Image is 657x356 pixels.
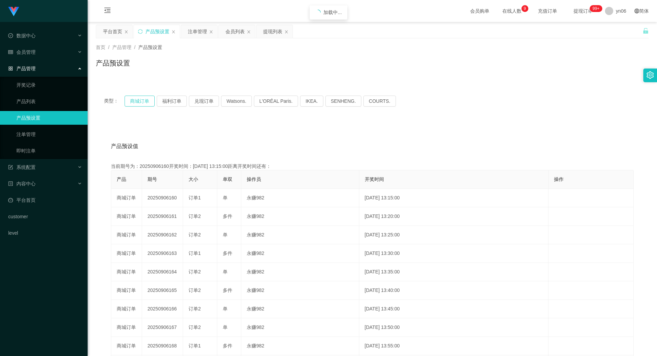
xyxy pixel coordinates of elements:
td: 20250906166 [142,300,183,318]
span: 订单1 [189,343,201,348]
td: 永赚982 [241,300,359,318]
span: 系统配置 [8,164,36,170]
td: 永赚982 [241,263,359,281]
i: 图标: table [8,50,13,54]
td: [DATE] 13:30:00 [359,244,549,263]
h1: 产品预设置 [96,58,130,68]
span: 充值订单 [534,9,561,13]
td: 永赚982 [241,281,359,300]
span: 开奖时间 [365,176,384,182]
span: 产品 [117,176,126,182]
span: 多件 [223,287,232,293]
td: 20250906162 [142,226,183,244]
button: 兑现订单 [189,96,219,107]
a: 产品预设置 [16,111,82,125]
td: 商城订单 [111,337,142,355]
td: 商城订单 [111,300,142,318]
td: 20250906163 [142,244,183,263]
td: 商城订单 [111,189,142,207]
button: SENHENG. [325,96,361,107]
i: 图标: close [247,30,251,34]
a: 开奖记录 [16,78,82,92]
a: customer [8,210,82,223]
td: 20250906161 [142,207,183,226]
td: [DATE] 13:40:00 [359,281,549,300]
span: 多件 [223,250,232,256]
td: 20250906167 [142,318,183,337]
button: L'ORÉAL Paris. [254,96,298,107]
td: 20250906164 [142,263,183,281]
span: 提现订单 [570,9,596,13]
i: 图标: unlock [643,28,649,34]
td: 商城订单 [111,281,142,300]
span: / [108,45,109,50]
span: 产品管理 [8,66,36,71]
span: 大小 [189,176,198,182]
span: 订单2 [189,213,201,219]
span: 订单2 [189,232,201,237]
img: logo.9652507e.png [8,7,19,16]
td: 永赚982 [241,337,359,355]
span: / [134,45,136,50]
td: 永赚982 [241,226,359,244]
a: 图标: dashboard平台首页 [8,193,82,207]
span: 产品预设置 [138,45,162,50]
td: 商城订单 [111,263,142,281]
span: 订单2 [189,287,201,293]
td: [DATE] 13:15:00 [359,189,549,207]
td: 商城订单 [111,244,142,263]
i: 图标: global [634,9,639,13]
span: 产品预设值 [111,142,138,150]
div: 会员列表 [226,25,245,38]
td: 商城订单 [111,207,142,226]
span: 订单2 [189,324,201,330]
i: 图标: profile [8,181,13,186]
i: icon: loading [315,10,321,15]
div: 提现列表 [263,25,282,38]
td: 永赚982 [241,207,359,226]
i: 图标: close [171,30,176,34]
span: 在线人数 [499,9,525,13]
span: 单 [223,269,228,274]
i: 图标: setting [646,71,654,79]
sup: 9 [521,5,528,12]
span: 首页 [96,45,105,50]
a: level [8,226,82,240]
td: 20250906165 [142,281,183,300]
span: 期号 [147,176,157,182]
td: 商城订单 [111,318,142,337]
span: 内容中心 [8,181,36,186]
td: 20250906168 [142,337,183,355]
span: 类型： [104,96,125,107]
button: IKEA. [300,96,323,107]
span: 会员管理 [8,49,36,55]
div: 当前期号为：20250906160开奖时间：[DATE] 13:15:00距离开奖时间还有： [111,163,634,170]
td: [DATE] 13:45:00 [359,300,549,318]
i: 图标: form [8,165,13,170]
td: [DATE] 13:50:00 [359,318,549,337]
button: 商城订单 [125,96,155,107]
span: 操作员 [247,176,261,182]
td: 商城订单 [111,226,142,244]
a: 产品列表 [16,95,82,108]
a: 即时注单 [16,144,82,158]
span: 数据中心 [8,33,36,38]
span: 单 [223,195,228,200]
td: [DATE] 13:35:00 [359,263,549,281]
td: 永赚982 [241,189,359,207]
span: 操作 [554,176,564,182]
sup: 266 [590,5,602,12]
i: 图标: close [124,30,128,34]
i: 图标: sync [138,29,143,34]
span: 产品管理 [112,45,131,50]
button: COURTS. [363,96,396,107]
a: 注单管理 [16,127,82,141]
i: 图标: close [284,30,288,34]
span: 多件 [223,213,232,219]
span: 单 [223,232,228,237]
div: 产品预设置 [145,25,169,38]
td: 永赚982 [241,244,359,263]
td: [DATE] 13:25:00 [359,226,549,244]
div: 注单管理 [188,25,207,38]
span: 订单1 [189,250,201,256]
